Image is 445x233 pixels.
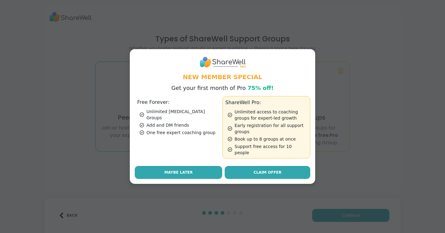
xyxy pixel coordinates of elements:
p: Get your first month of Pro [172,84,274,92]
h3: Free Forever: [137,99,220,106]
img: ShareWell Logo [199,54,246,70]
button: Maybe Later [135,166,222,179]
h3: ShareWell Pro: [225,99,307,106]
div: Unlimited access to coaching groups for expert-led growth [228,109,307,121]
span: 75% off! [248,85,274,91]
div: One free expert coaching group [140,129,220,136]
div: Unlimited [MEDICAL_DATA] Groups [140,108,220,121]
span: Claim Offer [253,170,281,175]
span: Maybe Later [164,170,193,175]
div: Book up to 8 groups at once [228,136,307,142]
div: Add and DM friends [140,122,220,128]
a: Claim Offer [225,166,310,179]
h1: New Member Special [135,73,310,81]
div: Support free access for 10 people [228,143,307,156]
div: Early registration for all support groups [228,122,307,135]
